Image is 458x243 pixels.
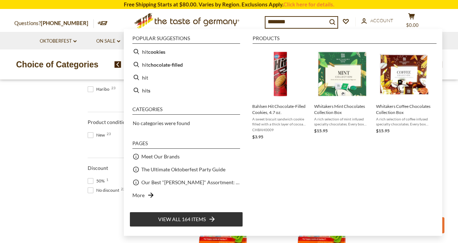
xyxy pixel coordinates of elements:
[148,48,165,56] b: cookies
[252,127,308,132] span: CHBAH0009
[107,132,111,135] span: 23
[314,116,370,127] span: A rich selection of mint infused specialty chocolates. Every box contains 26 individually wrapped...
[252,134,263,139] span: $3.95
[106,178,108,181] span: 1
[130,71,243,84] li: hit
[130,189,243,202] li: More
[130,45,243,58] li: hit cookies
[401,13,422,31] button: $0.00
[96,37,120,45] a: On Sale
[370,18,393,23] span: Account
[311,45,373,143] li: Whitakers Mint Chocolates Collection Box
[88,165,108,171] span: Discount
[88,86,112,92] span: Haribo
[314,103,370,115] span: Whitakers Mint Chocolates Collection Box
[130,58,243,71] li: hit chocolate-filled
[124,29,442,235] div: Instant Search Results
[132,36,240,44] li: Popular suggestions
[132,107,240,115] li: Categories
[132,141,240,149] li: Pages
[88,187,121,194] span: No discount
[130,150,243,163] li: Meet Our Brands
[252,48,308,140] a: Bahlsen Hit Chocolate-Filled Cookies, 4.7 oz.A sweet biscuit sandwich cookie filled with a thick ...
[249,45,311,143] li: Bahlsen Hit Chocolate-Filled Cookies, 4.7 oz.
[376,116,432,127] span: A rich selection of coffee infused specialty chocolates. Every box contains 26 individually wrapp...
[88,132,107,138] span: New
[148,86,150,95] b: s
[121,187,125,191] span: 22
[361,17,393,25] a: Account
[114,61,121,68] img: previous arrow
[133,120,190,126] span: No categories were found
[130,163,243,176] li: The Ultimate Oktoberfest Party Guide
[88,178,107,184] span: 50%
[373,45,435,143] li: Whitakers Coffee Chocolates Collection Box
[88,119,128,125] span: Product condition
[141,152,180,161] a: Meet Our Brands
[283,1,334,8] a: Click here for details.
[376,48,432,140] a: Whitakers Coffee Collection ChocolatesWhitakers Coffee Chocolates Collection BoxA rich selection ...
[376,103,432,115] span: Whitakers Coffee Chocolates Collection Box
[14,19,94,28] p: Questions?
[130,176,243,189] li: Our Best "[PERSON_NAME]" Assortment: 33 Choices For The Grillabend
[148,61,183,69] b: chocolate-filled
[376,128,390,133] span: $15.95
[141,178,240,186] a: Our Best "[PERSON_NAME]" Assortment: 33 Choices For The Grillabend
[130,212,243,227] li: View all 164 items
[40,37,77,45] a: Oktoberfest
[41,20,88,26] a: [PHONE_NUMBER]
[130,84,243,97] li: hits
[158,215,206,223] span: View all 164 items
[253,36,437,44] li: Products
[252,103,308,115] span: Bahlsen Hit Chocolate-Filled Cookies, 4.7 oz.
[406,22,419,28] span: $0.00
[314,128,328,133] span: $15.95
[316,48,368,100] img: Whitakers Mint Collection Chocolates
[314,48,370,140] a: Whitakers Mint Collection ChocolatesWhitakers Mint Chocolates Collection BoxA rich selection of m...
[378,48,430,100] img: Whitakers Coffee Collection Chocolates
[252,116,308,127] span: A sweet biscuit sandwich cookie filled with a thick layer of cocoa cream. This little cookie pair...
[141,165,225,173] a: The Ultimate Oktoberfest Party Guide
[111,86,116,90] span: 23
